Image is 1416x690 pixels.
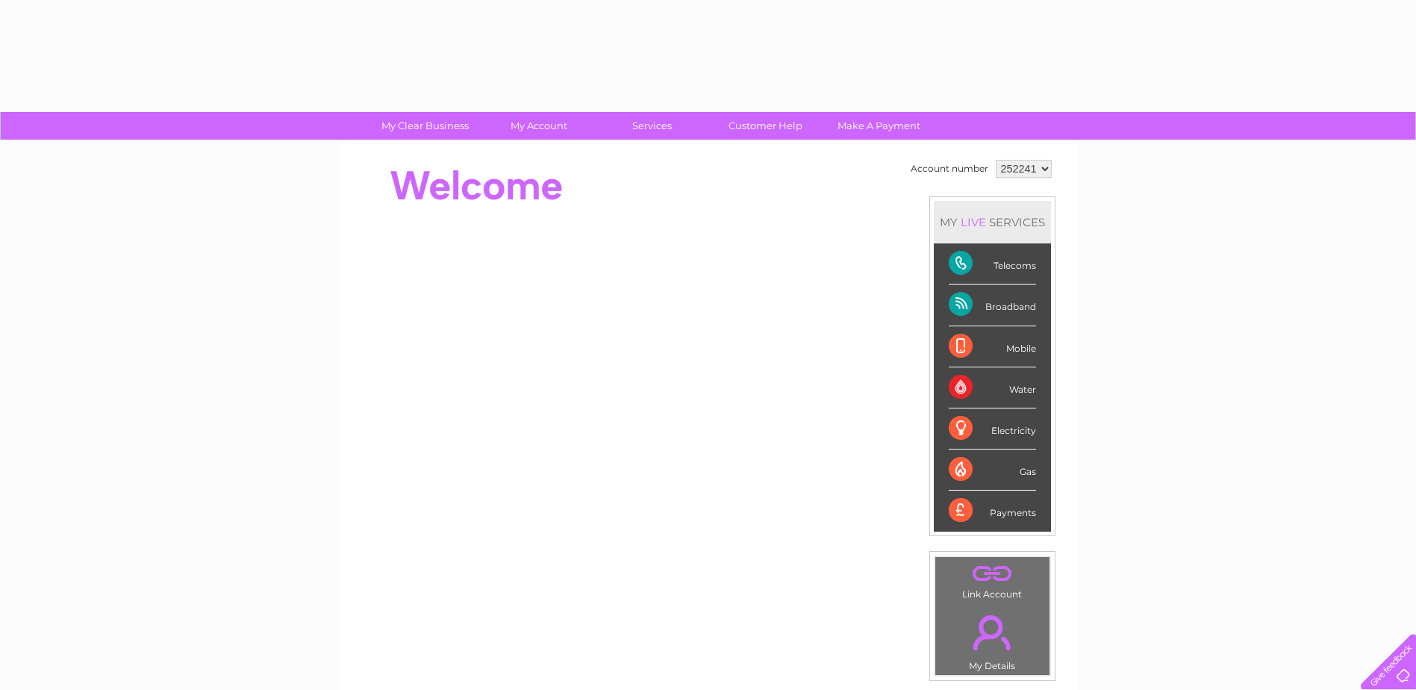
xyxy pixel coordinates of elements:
[935,603,1050,676] td: My Details
[949,285,1036,326] div: Broadband
[704,112,827,140] a: Customer Help
[934,201,1051,243] div: MY SERVICES
[590,112,714,140] a: Services
[949,243,1036,285] div: Telecoms
[949,408,1036,450] div: Electricity
[364,112,487,140] a: My Clear Business
[949,450,1036,491] div: Gas
[958,215,989,229] div: LIVE
[939,561,1046,587] a: .
[907,156,992,181] td: Account number
[935,556,1050,603] td: Link Account
[949,326,1036,367] div: Mobile
[949,491,1036,531] div: Payments
[477,112,600,140] a: My Account
[817,112,941,140] a: Make A Payment
[939,606,1046,659] a: .
[949,367,1036,408] div: Water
